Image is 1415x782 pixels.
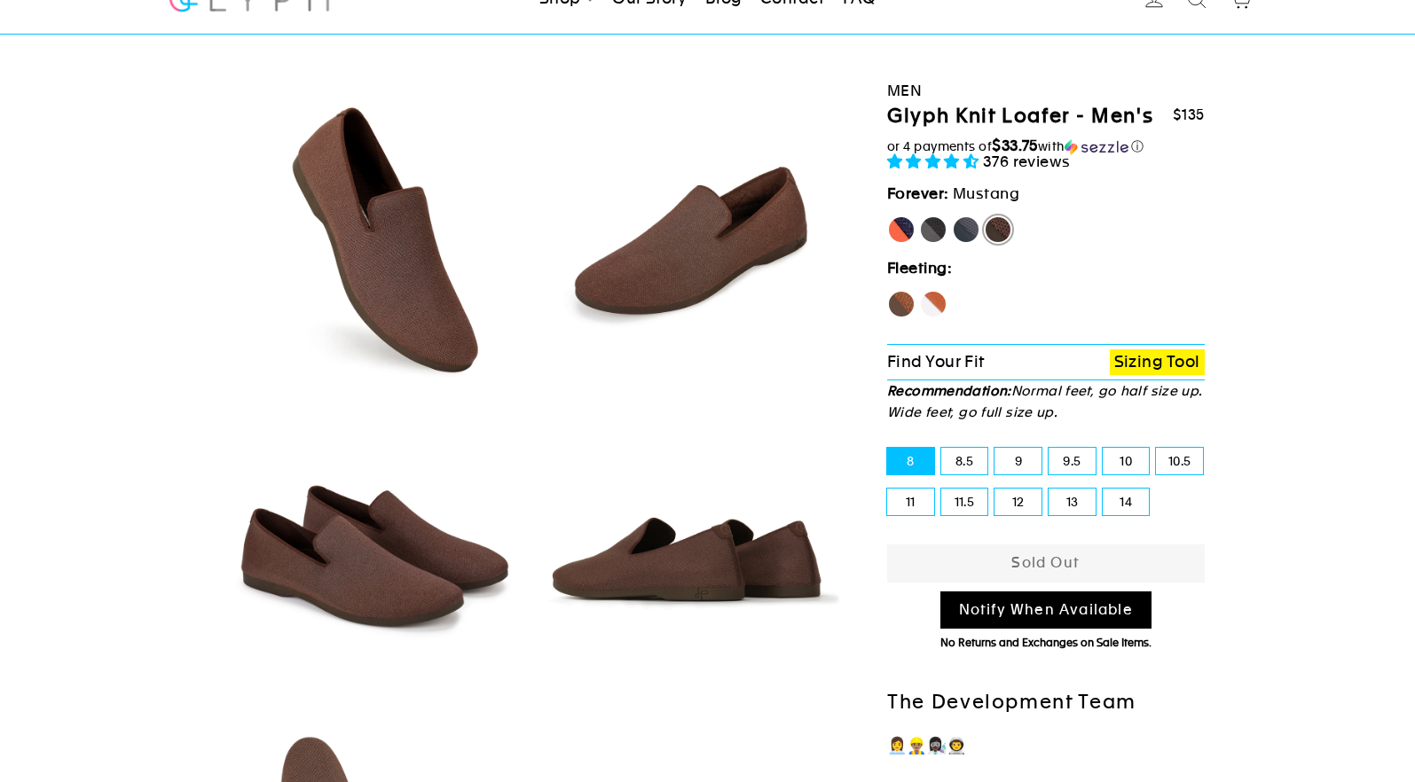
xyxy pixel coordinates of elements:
label: Hawk [887,290,916,318]
h1: Glyph Knit Loafer - Men's [887,104,1153,129]
span: Sold Out [1011,554,1080,571]
div: Men [887,79,1205,103]
label: 10.5 [1156,448,1203,474]
label: 9 [994,448,1042,474]
label: Mustang [984,215,1012,244]
button: Sold Out [887,544,1205,583]
label: 11 [887,489,934,515]
label: 10 [1103,448,1150,474]
div: or 4 payments of with [887,137,1205,155]
label: 8.5 [941,448,988,474]
strong: Fleeting: [887,259,952,277]
span: 4.73 stars [887,152,983,170]
img: Mustang [219,405,522,708]
label: 13 [1049,489,1096,515]
strong: Forever: [887,184,949,202]
span: $33.75 [992,137,1038,154]
span: $135 [1173,106,1205,123]
h2: The Development Team [887,690,1205,716]
span: 376 reviews [983,152,1071,170]
img: Sezzle [1065,139,1128,155]
span: No Returns and Exchanges on Sale Items. [940,637,1152,649]
img: Mustang [537,87,839,389]
label: [PERSON_NAME] [887,215,916,244]
a: Notify When Available [940,591,1152,630]
img: Mustang [219,87,522,389]
label: Rhino [952,215,980,244]
label: 8 [887,448,934,474]
label: 9.5 [1049,448,1096,474]
a: Sizing Tool [1110,349,1205,375]
label: Panther [919,215,947,244]
strong: Recommendation: [887,383,1011,398]
label: 12 [994,489,1042,515]
div: or 4 payments of$33.75withSezzle Click to learn more about Sezzle [887,137,1205,155]
span: Mustang [953,184,1019,202]
label: 11.5 [941,489,988,515]
span: Find Your Fit [887,352,985,371]
label: Fox [919,290,947,318]
label: 14 [1103,489,1150,515]
p: Normal feet, go half size up. Wide feet, go full size up. [887,380,1205,423]
p: 👩‍💼👷🏽‍♂️👩🏿‍🔬👨‍🚀 [887,733,1205,759]
img: Mustang [537,405,839,708]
